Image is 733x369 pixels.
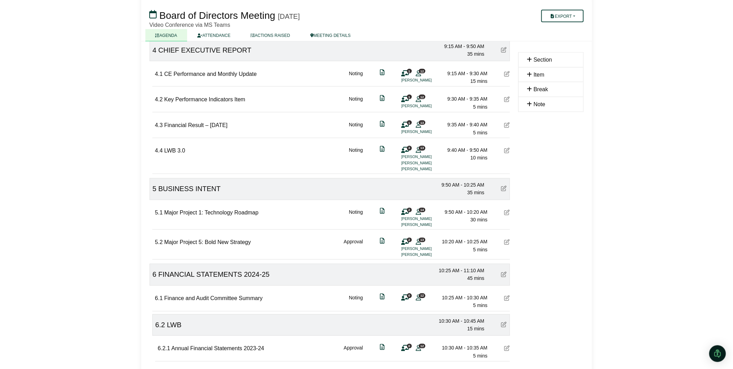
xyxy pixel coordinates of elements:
[155,240,163,245] span: 5.2
[349,121,363,136] div: Noting
[470,217,487,223] span: 30 mins
[439,238,488,246] div: 10:20 AM - 10:25 AM
[153,46,157,54] span: 4
[164,148,185,154] span: LWB 3.0
[167,321,182,329] span: LWB
[278,12,300,21] div: [DATE]
[470,155,487,161] span: 10 mins
[407,95,412,99] span: 1
[158,185,221,193] span: BUSINESS INTENT
[401,222,454,228] li: [PERSON_NAME]
[419,95,425,99] span: 12
[172,346,264,352] span: Annual Financial Statements 2023-24
[155,210,163,216] span: 5.1
[473,130,487,135] span: 5 mins
[419,208,425,212] span: 14
[419,293,425,298] span: 12
[159,10,275,21] span: Board of Directors Meeting
[407,120,412,125] span: 1
[401,77,454,83] li: [PERSON_NAME]
[401,166,454,172] li: [PERSON_NAME]
[155,71,163,77] span: 4.1
[467,276,484,281] span: 45 mins
[473,303,487,308] span: 5 mins
[439,209,488,216] div: 9:50 AM - 10:20 AM
[709,345,726,362] div: Open Intercom Messenger
[401,129,454,135] li: [PERSON_NAME]
[541,10,583,22] button: Export
[156,321,165,329] span: 6.2
[407,146,412,150] span: 3
[436,42,485,50] div: 9:15 AM - 9:50 AM
[467,51,484,57] span: 35 mins
[436,181,485,189] div: 9:50 AM - 10:25 AM
[150,22,230,28] span: Video Conference via MS Teams
[158,46,251,54] span: CHIEF EXECUTIVE REPORT
[164,296,263,301] span: Finance and Audit Committee Summary
[158,271,270,278] span: FINANCIAL STATEMENTS 2024-25
[349,209,363,228] div: Noting
[349,147,363,172] div: Noting
[145,29,188,41] a: AGENDA
[473,353,487,359] span: 5 mins
[344,238,363,258] div: Approval
[419,238,425,242] span: 13
[349,70,363,85] div: Noting
[164,122,228,128] span: Financial Result – [DATE]
[344,344,363,360] div: Approval
[401,246,454,252] li: [PERSON_NAME]
[436,317,485,325] div: 10:30 AM - 10:45 AM
[419,120,425,125] span: 13
[439,147,488,154] div: 9:40 AM - 9:50 AM
[419,344,425,348] span: 12
[155,122,163,128] span: 4.3
[473,104,487,110] span: 5 mins
[534,86,548,92] span: Break
[300,29,361,41] a: MEETING DETAILS
[401,160,454,166] li: [PERSON_NAME]
[401,252,454,258] li: [PERSON_NAME]
[439,121,488,128] div: 9:35 AM - 9:40 AM
[407,208,412,212] span: 2
[155,96,163,102] span: 4.2
[473,247,487,253] span: 5 mins
[407,238,412,242] span: 2
[470,78,487,84] span: 15 mins
[439,95,488,103] div: 9:30 AM - 9:35 AM
[419,69,425,73] span: 12
[164,96,245,102] span: Key Performance Indicators Item
[534,72,544,78] span: Item
[187,29,240,41] a: ATTENDANCE
[439,344,488,352] div: 10:30 AM - 10:35 AM
[439,294,488,302] div: 10:25 AM - 10:30 AM
[401,216,454,222] li: [PERSON_NAME]
[164,71,257,77] span: CE Performance and Monthly Update
[439,70,488,77] div: 9:15 AM - 9:30 AM
[467,190,484,196] span: 35 mins
[153,185,157,193] span: 5
[467,326,484,332] span: 15 mins
[158,346,170,352] span: 6.2.1
[241,29,300,41] a: ACTIONS RAISED
[534,101,545,107] span: Note
[534,57,552,63] span: Section
[401,103,454,109] li: [PERSON_NAME]
[164,210,258,216] span: Major Project 1: Technology Roadmap
[164,240,251,245] span: Major Project 5: Bold New Strategy
[349,294,363,310] div: Noting
[407,344,412,348] span: 0
[419,146,425,150] span: 13
[407,69,412,73] span: 1
[407,293,412,298] span: 0
[155,296,163,301] span: 6.1
[153,271,157,278] span: 6
[401,154,454,160] li: [PERSON_NAME]
[349,95,363,111] div: Noting
[155,148,163,154] span: 4.4
[436,267,485,275] div: 10:25 AM - 11:10 AM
